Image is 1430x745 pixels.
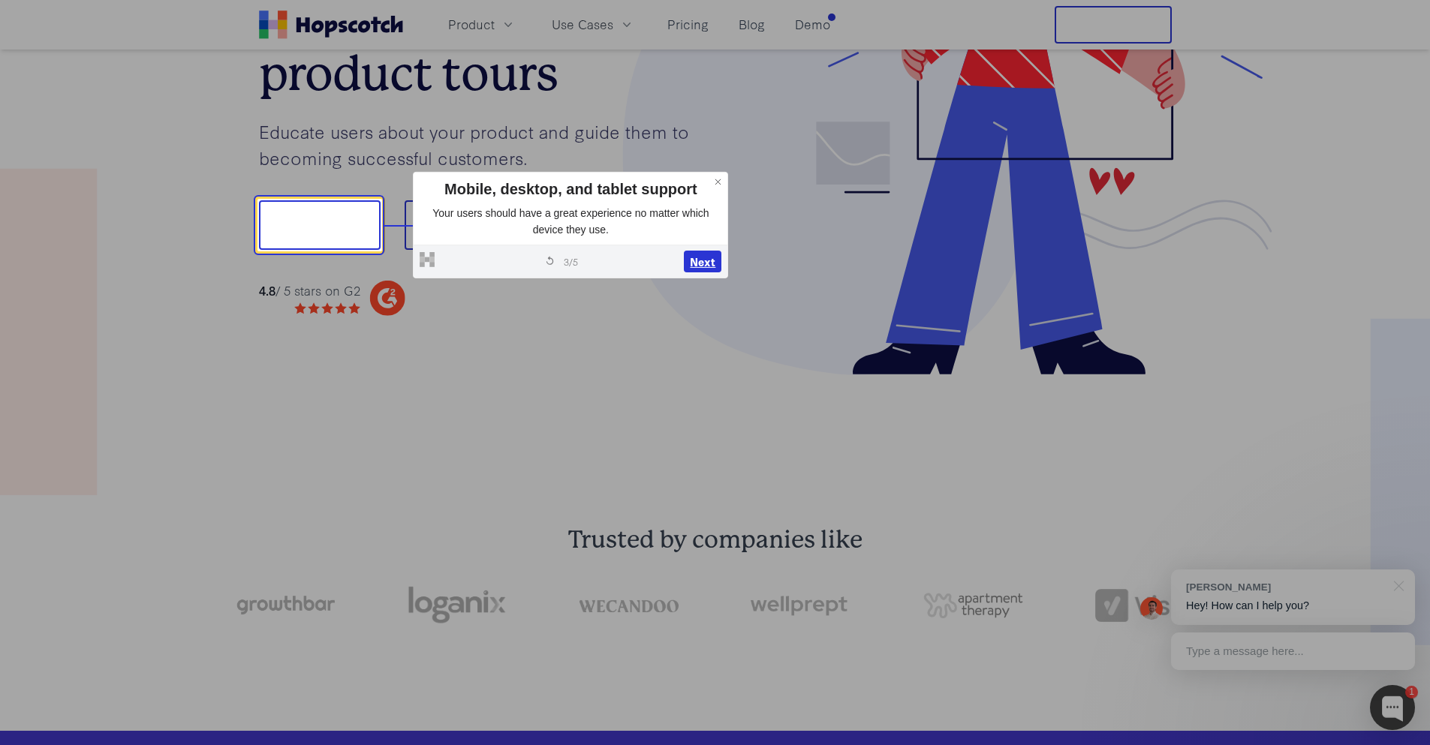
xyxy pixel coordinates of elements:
[259,200,381,250] button: Show me!
[1171,632,1415,670] div: Type a message here...
[405,200,550,250] button: Book a demo
[259,119,715,170] p: Educate users about your product and guide them to becoming successful customers.
[1055,6,1172,44] button: Free Trial
[163,525,1268,555] h2: Trusted by companies like
[1186,580,1385,594] div: [PERSON_NAME]
[1140,597,1163,620] img: Mark Spera
[923,593,1023,618] img: png-apartment-therapy-house-studio-apartment-home
[564,254,578,268] span: 3 / 5
[407,579,507,632] img: loganix-logo
[448,15,495,34] span: Product
[733,12,771,37] a: Blog
[661,12,715,37] a: Pricing
[1095,589,1195,622] img: vism logo
[1186,598,1400,614] p: Hey! How can I help you?
[420,179,721,200] div: Mobile, desktop, and tablet support
[259,281,275,299] strong: 4.8
[552,15,613,34] span: Use Cases
[1405,686,1418,698] div: 1
[684,251,721,273] button: Next
[789,12,836,37] a: Demo
[259,11,403,39] a: Home
[420,206,721,238] p: Your users should have a great experience no matter which device they use.
[579,598,679,612] img: wecandoo-logo
[543,12,643,37] button: Use Cases
[259,281,360,300] div: / 5 stars on G2
[439,12,525,37] button: Product
[235,596,335,614] img: growthbar-logo
[751,591,850,619] img: wellprept logo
